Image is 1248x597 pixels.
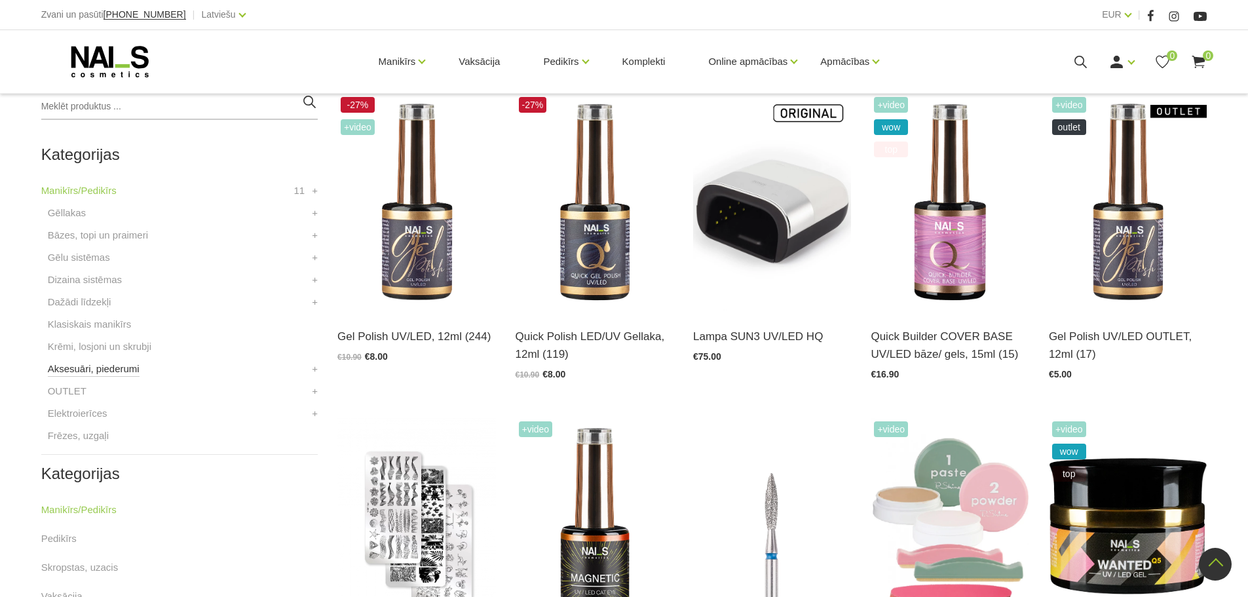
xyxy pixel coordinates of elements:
[104,9,186,20] span: [PHONE_NUMBER]
[41,502,117,518] a: Manikīrs/Pedikīrs
[516,328,673,363] a: Quick Polish LED/UV Gellaka, 12ml (119)
[41,531,77,547] a: Pedikīrs
[516,370,540,379] span: €10.90
[341,97,375,113] span: -27%
[337,328,495,345] a: Gel Polish UV/LED, 12ml (244)
[693,328,851,345] a: Lampa SUN3 UV/LED HQ
[48,339,151,355] a: Krēmi, losjoni un skrubji
[312,227,318,243] a: +
[312,272,318,288] a: +
[48,428,109,444] a: Frēzes, uzgaļi
[871,94,1029,311] img: Šī brīža iemīlētākais produkts, kas nepieviļ nevienu meistaru.Perfektas noturības kamuflāžas bāze...
[1154,54,1171,70] a: 0
[448,30,510,93] a: Vaksācija
[1049,369,1072,379] span: €5.00
[48,406,107,421] a: Elektroierīces
[542,369,565,379] span: €8.00
[1052,466,1086,482] span: top
[871,328,1029,363] a: Quick Builder COVER BASE UV/LED bāze/ gels, 15ml (15)
[312,250,318,265] a: +
[48,205,86,221] a: Gēllakas
[48,383,86,399] a: OUTLET
[312,406,318,421] a: +
[293,183,305,199] span: 11
[312,294,318,310] a: +
[543,35,578,88] a: Pedikīrs
[41,7,186,23] div: Zvani un pasūti
[1167,50,1177,61] span: 0
[41,465,318,482] h2: Kategorijas
[519,421,553,437] span: +Video
[337,94,495,311] img: Ilgnoturīga, intensīvi pigmentēta gellaka. Viegli klājas, lieliski žūst, nesaraujas, neatkāpjas n...
[516,94,673,311] img: Ātri, ērti un vienkārši!Intensīvi pigmentēta gellaka, kas perfekti klājas arī vienā slānī, tādā v...
[104,10,186,20] a: [PHONE_NUMBER]
[48,294,111,310] a: Dažādi līdzekļi
[48,317,132,332] a: Klasiskais manikīrs
[41,183,117,199] a: Manikīrs/Pedikīrs
[341,119,375,135] span: +Video
[337,353,362,362] span: €10.90
[312,361,318,377] a: +
[708,35,787,88] a: Online apmācības
[612,30,676,93] a: Komplekti
[820,35,869,88] a: Apmācības
[1138,7,1141,23] span: |
[1049,328,1207,363] a: Gel Polish UV/LED OUTLET, 12ml (17)
[312,183,318,199] a: +
[48,250,110,265] a: Gēlu sistēmas
[874,97,908,113] span: +Video
[1049,94,1207,311] img: Ilgnoturīga, intensīvi pigmentēta gēllaka. Viegli klājas, lieliski žūst, nesaraujas, neatkāpjas n...
[1052,119,1086,135] span: OUTLET
[48,361,140,377] a: Aksesuāri, piederumi
[41,146,318,163] h2: Kategorijas
[871,369,899,379] span: €16.90
[41,94,318,120] input: Meklēt produktus ...
[1052,97,1086,113] span: +Video
[1052,421,1086,437] span: +Video
[48,227,148,243] a: Bāzes, topi un praimeri
[1203,50,1213,61] span: 0
[1052,444,1086,459] span: wow
[1190,54,1207,70] a: 0
[312,383,318,399] a: +
[365,351,388,362] span: €8.00
[379,35,416,88] a: Manikīrs
[874,119,908,135] span: wow
[693,351,721,362] span: €75.00
[41,560,119,575] a: Skropstas, uzacis
[874,421,908,437] span: +Video
[1102,7,1122,22] a: EUR
[202,7,236,22] a: Latviešu
[874,142,908,157] span: top
[519,97,547,113] span: -27%
[193,7,195,23] span: |
[312,205,318,221] a: +
[693,94,851,311] img: Modelis: SUNUV 3Jauda: 48WViļņu garums: 365+405nmKalpošanas ilgums: 50000 HRSPogas vadība:10s/30s...
[48,272,122,288] a: Dizaina sistēmas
